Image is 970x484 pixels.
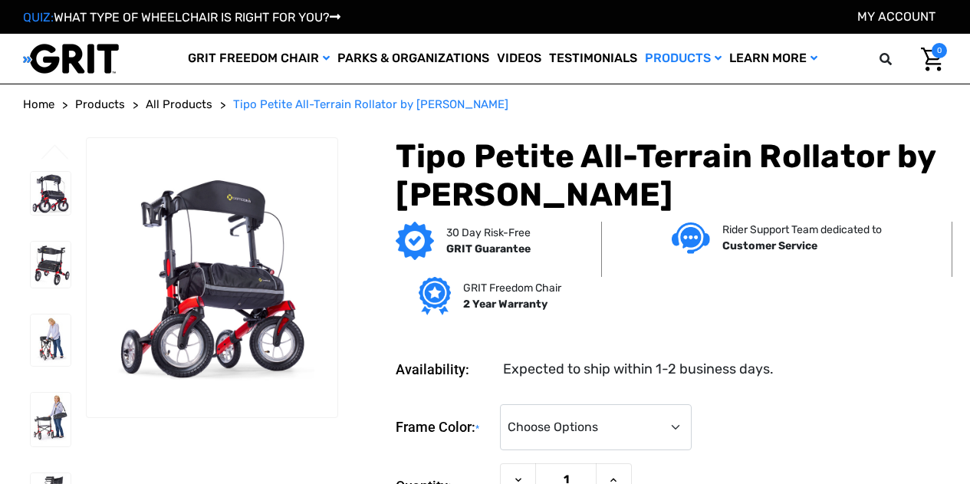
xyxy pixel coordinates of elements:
[545,34,641,84] a: Testimonials
[23,43,119,74] img: GRIT All-Terrain Wheelchair and Mobility Equipment
[725,34,821,84] a: Learn More
[146,97,212,111] span: All Products
[233,96,508,114] a: Tipo Petite All-Terrain Rollator by [PERSON_NAME]
[396,404,492,451] label: Frame Color:
[396,222,434,260] img: GRIT Guarantee
[75,96,125,114] a: Products
[31,172,71,215] img: Tipo Petite All-Terrain Rollator by Comodita
[932,43,947,58] span: 0
[503,359,774,380] dd: Expected to ship within 1-2 business days.
[446,242,531,255] strong: GRIT Guarantee
[334,34,493,84] a: Parks & Organizations
[463,298,547,311] strong: 2 Year Warranty
[23,10,54,25] span: QUIZ:
[31,314,71,366] img: Tipo Petite All-Terrain Rollator by Comodita
[31,242,71,288] img: Tipo Petite All-Terrain Rollator by Comodita
[23,96,947,114] nav: Breadcrumb
[921,48,943,71] img: Cart
[493,34,545,84] a: Videos
[857,9,935,24] a: Account
[23,97,54,111] span: Home
[886,43,909,75] input: Search
[23,96,54,114] a: Home
[39,144,71,163] button: Go to slide 2 of 2
[87,166,337,389] img: Tipo Petite All-Terrain Rollator by Comodita
[672,222,710,254] img: Customer service
[396,359,492,380] dt: Availability:
[75,97,125,111] span: Products
[184,34,334,84] a: GRIT Freedom Chair
[146,96,212,114] a: All Products
[31,393,71,446] img: Tipo Petite All-Terrain Rollator by Comodita
[23,10,340,25] a: QUIZ:WHAT TYPE OF WHEELCHAIR IS RIGHT FOR YOU?
[909,43,947,75] a: Cart with 0 items
[446,225,531,241] p: 30 Day Risk-Free
[463,280,561,296] p: GRIT Freedom Chair
[233,97,508,111] span: Tipo Petite All-Terrain Rollator by [PERSON_NAME]
[396,137,947,215] h1: Tipo Petite All-Terrain Rollator by [PERSON_NAME]
[722,239,817,252] strong: Customer Service
[641,34,725,84] a: Products
[722,222,882,238] p: Rider Support Team dedicated to
[419,277,450,315] img: Grit freedom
